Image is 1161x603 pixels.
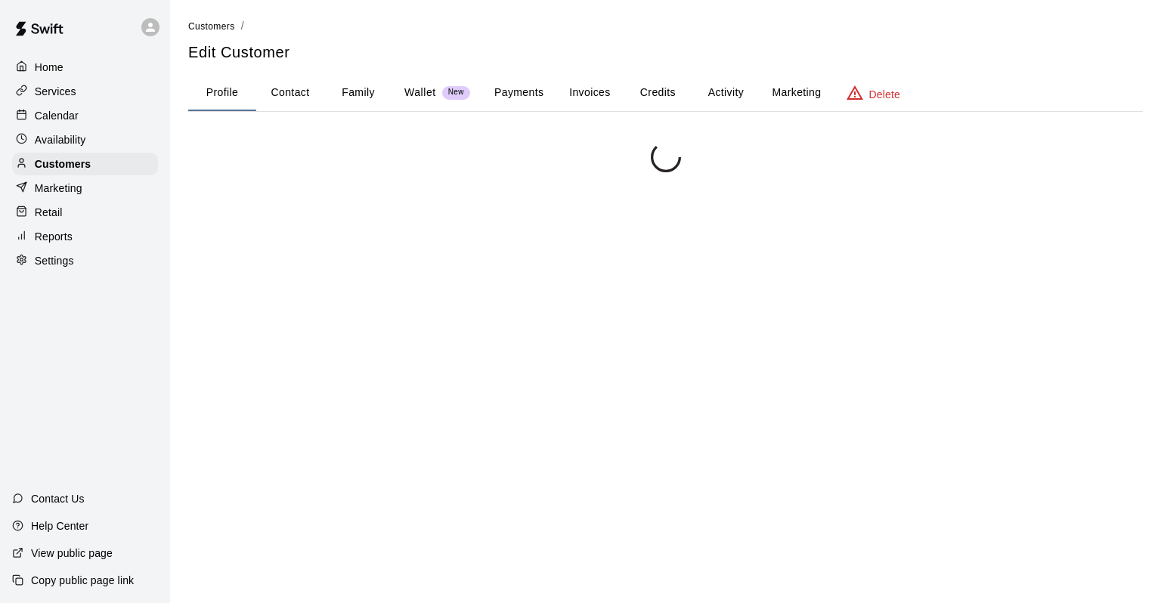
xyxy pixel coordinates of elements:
[188,42,1143,63] h5: Edit Customer
[188,75,256,111] button: Profile
[12,56,158,79] a: Home
[35,84,76,99] p: Services
[241,18,244,34] li: /
[12,128,158,151] a: Availability
[442,88,470,97] span: New
[692,75,760,111] button: Activity
[35,156,91,172] p: Customers
[188,20,235,32] a: Customers
[35,253,74,268] p: Settings
[12,104,158,127] a: Calendar
[35,205,63,220] p: Retail
[12,249,158,272] a: Settings
[35,60,63,75] p: Home
[12,153,158,175] a: Customers
[31,546,113,561] p: View public page
[35,181,82,196] p: Marketing
[556,75,624,111] button: Invoices
[31,491,85,506] p: Contact Us
[760,75,833,111] button: Marketing
[31,518,88,533] p: Help Center
[35,132,86,147] p: Availability
[35,229,73,244] p: Reports
[404,85,436,100] p: Wallet
[12,177,158,199] a: Marketing
[188,75,1143,111] div: basic tabs example
[324,75,392,111] button: Family
[31,573,134,588] p: Copy public page link
[624,75,692,111] button: Credits
[12,80,158,103] a: Services
[12,201,158,224] a: Retail
[12,225,158,248] a: Reports
[188,18,1143,35] nav: breadcrumb
[256,75,324,111] button: Contact
[869,87,900,102] p: Delete
[188,21,235,32] span: Customers
[482,75,556,111] button: Payments
[35,108,79,123] p: Calendar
